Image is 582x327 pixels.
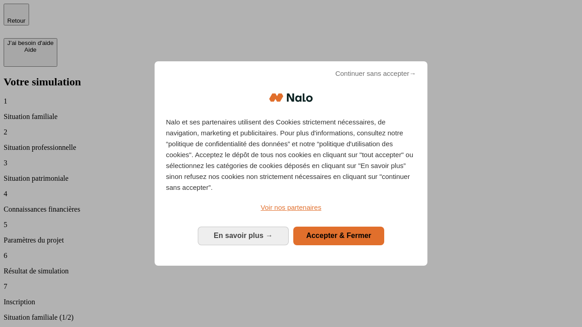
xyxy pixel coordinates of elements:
[261,203,321,211] span: Voir nos partenaires
[335,68,416,79] span: Continuer sans accepter→
[166,202,416,213] a: Voir nos partenaires
[306,232,371,239] span: Accepter & Fermer
[155,61,427,265] div: Bienvenue chez Nalo Gestion du consentement
[166,117,416,193] p: Nalo et ses partenaires utilisent des Cookies strictement nécessaires, de navigation, marketing e...
[293,227,384,245] button: Accepter & Fermer: Accepter notre traitement des données et fermer
[214,232,273,239] span: En savoir plus →
[269,84,313,111] img: Logo
[198,227,289,245] button: En savoir plus: Configurer vos consentements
